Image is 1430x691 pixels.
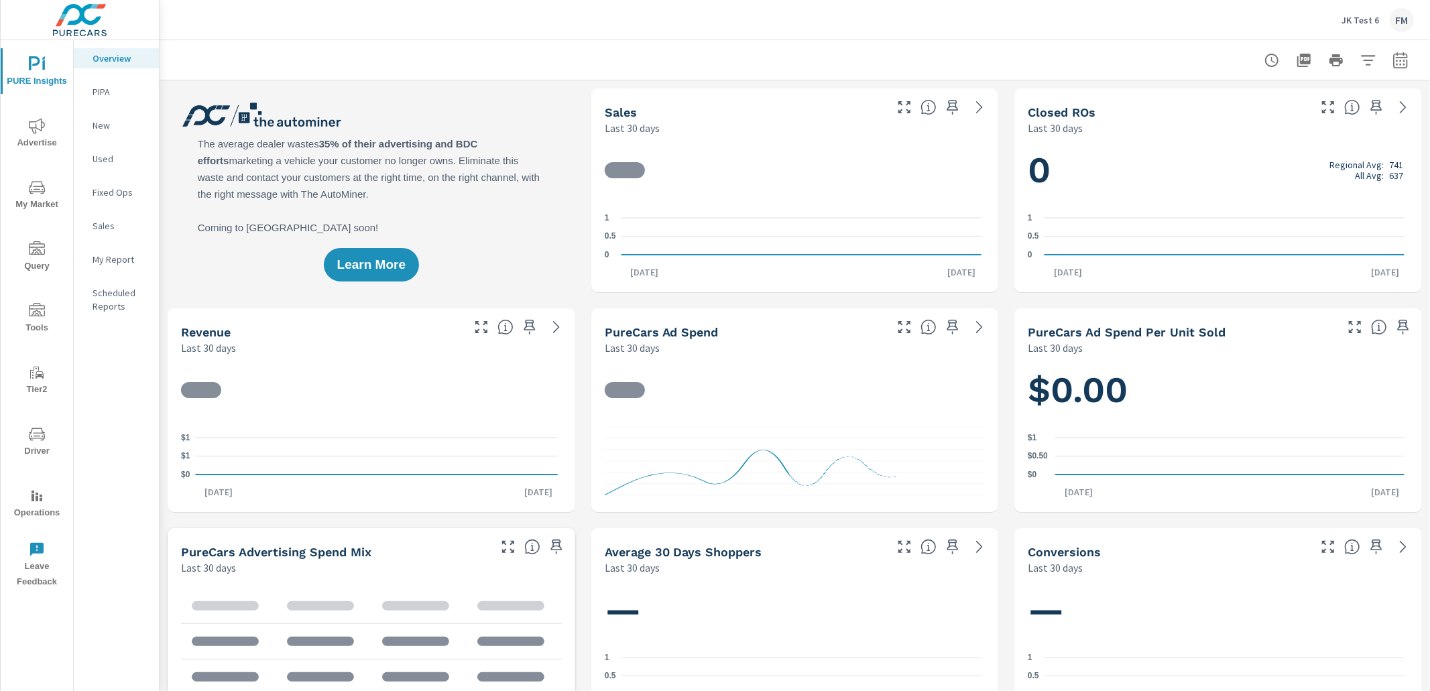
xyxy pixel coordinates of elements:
h5: Average 30 Days Shoppers [605,545,762,559]
h5: PureCars Ad Spend [605,325,719,339]
p: Last 30 days [1028,120,1083,136]
div: Used [74,149,159,169]
span: Number of Repair Orders Closed by the selected dealership group over the selected time range. [So... [1344,99,1360,115]
span: This table looks at how you compare to the amount of budget you spend per channel as opposed to y... [524,539,540,555]
text: 0 [1028,250,1032,259]
button: Make Fullscreen [1344,316,1366,338]
div: My Report [74,249,159,269]
span: PURE Insights [5,56,69,89]
p: [DATE] [196,485,243,499]
p: [DATE] [1045,265,1091,279]
span: Save this to your personalized report [942,316,963,338]
span: Learn More [337,259,406,271]
span: Save this to your personalized report [519,316,540,338]
span: Advertise [5,118,69,151]
span: Save this to your personalized report [1392,316,1414,338]
h5: Revenue [181,325,231,339]
button: Make Fullscreen [471,316,492,338]
a: See more details in report [969,536,990,558]
span: Save this to your personalized report [942,97,963,118]
p: 741 [1389,160,1403,170]
text: $1 [181,452,190,461]
text: $0 [1028,470,1037,479]
text: $1 [1028,433,1037,442]
p: Scheduled Reports [93,286,148,313]
p: PIPA [93,85,148,99]
h5: Conversions [1028,545,1101,559]
p: [DATE] [1362,265,1409,279]
div: New [74,115,159,135]
text: $0.50 [1028,452,1048,461]
p: Last 30 days [605,340,660,356]
p: All Avg: [1355,170,1384,181]
a: See more details in report [1392,97,1414,118]
a: See more details in report [969,316,990,338]
p: Sales [93,219,148,233]
p: Last 30 days [605,560,660,576]
text: 0.5 [605,232,616,241]
p: Last 30 days [1028,560,1083,576]
h5: PureCars Ad Spend Per Unit Sold [1028,325,1226,339]
text: 1 [605,213,609,223]
div: nav menu [1,40,73,595]
text: $1 [181,433,190,442]
text: 0.5 [1028,232,1039,241]
button: "Export Report to PDF" [1291,47,1317,74]
span: Save this to your personalized report [546,536,567,558]
span: Total sales revenue over the selected date range. [Source: This data is sourced from the dealer’s... [497,319,514,335]
button: Make Fullscreen [894,316,915,338]
div: Fixed Ops [74,182,159,202]
p: [DATE] [938,265,985,279]
p: [DATE] [1055,485,1102,499]
p: Overview [93,52,148,65]
text: 1 [1028,653,1032,662]
span: Query [5,241,69,274]
span: My Market [5,180,69,212]
p: New [93,119,148,132]
p: Regional Avg: [1329,160,1384,170]
p: [DATE] [1362,485,1409,499]
span: Number of vehicles sold by the dealership over the selected date range. [Source: This data is sou... [920,99,937,115]
div: Overview [74,48,159,68]
text: 0 [605,250,609,259]
text: $0 [181,470,190,479]
h1: — [1028,587,1409,633]
span: Operations [5,488,69,521]
span: Leave Feedback [5,542,69,590]
span: Total cost of media for all PureCars channels for the selected dealership group over the selected... [920,319,937,335]
a: See more details in report [546,316,567,338]
h1: 0 [1028,147,1409,193]
p: JK Test 6 [1342,14,1379,26]
button: Make Fullscreen [1317,97,1339,118]
h1: $0.00 [1028,367,1409,413]
p: Last 30 days [1028,340,1083,356]
h5: Closed ROs [1028,105,1095,119]
text: 0.5 [1028,672,1039,681]
p: 637 [1389,170,1403,181]
button: Make Fullscreen [497,536,519,558]
p: Used [93,152,148,166]
button: Learn More [324,248,419,281]
span: Tier2 [5,365,69,397]
p: Last 30 days [181,340,236,356]
button: Print Report [1323,47,1350,74]
div: Sales [74,216,159,236]
h1: — [605,587,986,633]
h5: Sales [605,105,637,119]
text: 1 [605,653,609,662]
div: PIPA [74,82,159,102]
span: Save this to your personalized report [942,536,963,558]
div: Scheduled Reports [74,283,159,316]
p: Last 30 days [181,560,236,576]
a: See more details in report [1392,536,1414,558]
button: Select Date Range [1387,47,1414,74]
span: The number of dealer-specified goals completed by a visitor. [Source: This data is provided by th... [1344,539,1360,555]
p: [DATE] [515,485,562,499]
span: Save this to your personalized report [1366,536,1387,558]
text: 0.5 [605,672,616,681]
span: Average cost of advertising per each vehicle sold at the dealer over the selected date range. The... [1371,319,1387,335]
button: Make Fullscreen [894,97,915,118]
span: Driver [5,426,69,459]
button: Apply Filters [1355,47,1382,74]
span: Save this to your personalized report [1366,97,1387,118]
